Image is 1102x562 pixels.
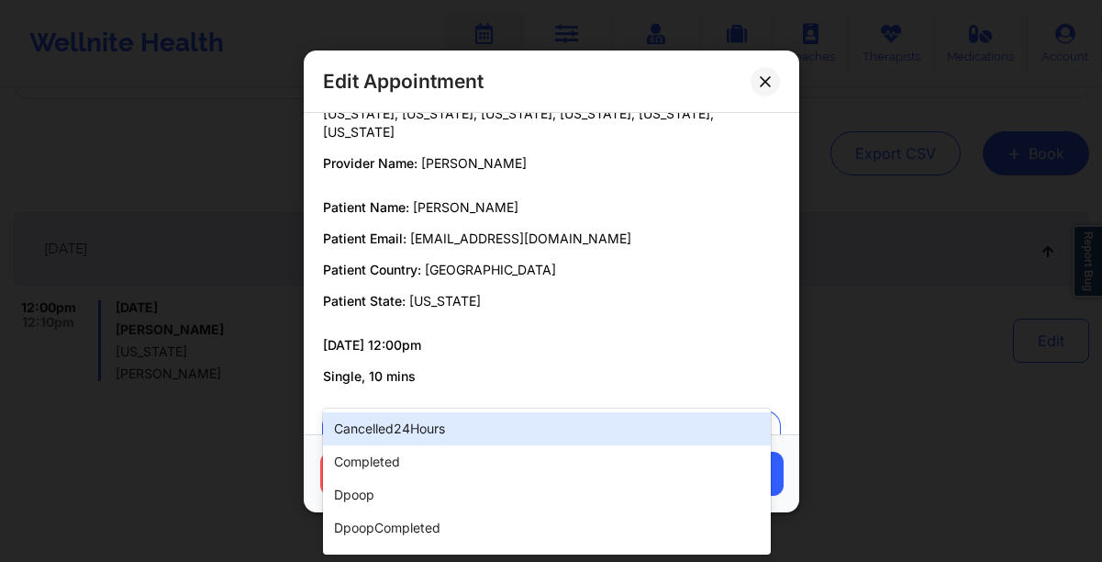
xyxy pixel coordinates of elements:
div: completed [323,445,771,478]
div: dpoop [323,478,771,511]
span: [PERSON_NAME] [413,199,518,215]
h2: Edit Appointment [323,69,484,94]
p: Patient Email: [323,230,780,248]
span: [EMAIL_ADDRESS][DOMAIN_NAME] [410,230,631,246]
span: [GEOGRAPHIC_DATA] [425,262,556,277]
p: Patient Name: [323,198,780,217]
span: [PERSON_NAME] [421,155,527,171]
button: Save Changes [634,451,783,495]
p: Provider Name: [323,154,780,173]
p: Single, 10 mins [323,367,780,386]
p: [DATE] 12:00pm [323,336,780,354]
p: Patient Country: [323,261,780,279]
div: cancelled24Hours [323,412,771,445]
span: [US_STATE] [409,293,481,309]
div: dpoopCompleted [323,511,771,545]
button: Cancel Appointment [319,451,509,495]
p: Patient State: [323,292,780,310]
